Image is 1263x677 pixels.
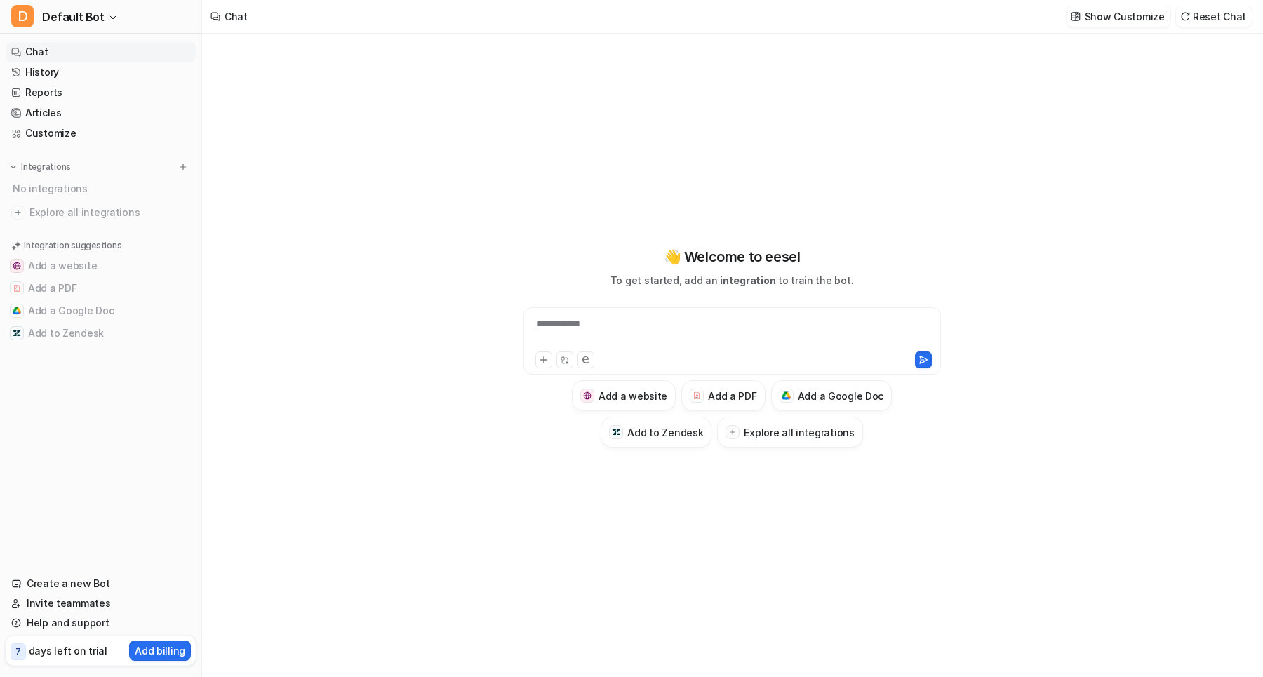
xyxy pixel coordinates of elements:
[8,162,18,172] img: expand menu
[42,7,105,27] span: Default Bot
[11,5,34,27] span: D
[572,380,676,411] button: Add a websiteAdd a website
[1071,11,1081,22] img: customize
[6,255,196,277] button: Add a websiteAdd a website
[782,391,791,400] img: Add a Google Doc
[135,643,185,658] p: Add billing
[583,391,592,401] img: Add a website
[6,62,196,82] a: History
[13,262,21,270] img: Add a website
[8,177,196,200] div: No integrations
[610,273,853,288] p: To get started, add an to train the bot.
[798,389,884,403] h3: Add a Google Doc
[6,160,75,174] button: Integrations
[1176,6,1252,27] button: Reset Chat
[13,307,21,315] img: Add a Google Doc
[664,246,801,267] p: 👋 Welcome to eesel
[6,203,196,222] a: Explore all integrations
[11,206,25,220] img: explore all integrations
[612,428,621,437] img: Add to Zendesk
[29,201,190,224] span: Explore all integrations
[599,389,667,403] h3: Add a website
[21,161,71,173] p: Integrations
[6,103,196,123] a: Articles
[13,329,21,337] img: Add to Zendesk
[6,300,196,322] button: Add a Google DocAdd a Google Doc
[225,9,248,24] div: Chat
[771,380,893,411] button: Add a Google DocAdd a Google Doc
[1180,11,1190,22] img: reset
[681,380,765,411] button: Add a PDFAdd a PDF
[6,42,196,62] a: Chat
[6,123,196,143] a: Customize
[1067,6,1170,27] button: Show Customize
[693,391,702,400] img: Add a PDF
[29,643,107,658] p: days left on trial
[601,417,711,448] button: Add to ZendeskAdd to Zendesk
[720,274,775,286] span: integration
[6,322,196,344] button: Add to ZendeskAdd to Zendesk
[1085,9,1165,24] p: Show Customize
[178,162,188,172] img: menu_add.svg
[6,594,196,613] a: Invite teammates
[24,239,121,252] p: Integration suggestions
[6,574,196,594] a: Create a new Bot
[627,425,703,440] h3: Add to Zendesk
[6,83,196,102] a: Reports
[129,641,191,661] button: Add billing
[6,277,196,300] button: Add a PDFAdd a PDF
[15,645,21,658] p: 7
[744,425,854,440] h3: Explore all integrations
[717,417,862,448] button: Explore all integrations
[13,284,21,293] img: Add a PDF
[708,389,756,403] h3: Add a PDF
[6,613,196,633] a: Help and support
